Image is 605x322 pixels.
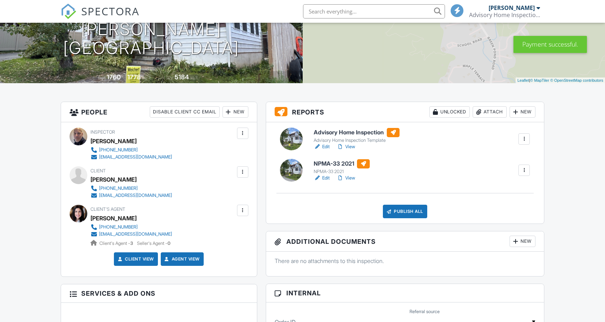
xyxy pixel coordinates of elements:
[81,4,139,18] span: SPECTORA
[314,169,370,175] div: NPMA-33 2021
[222,106,248,118] div: New
[337,175,355,182] a: View
[409,308,440,315] label: Referral source
[90,206,125,212] span: Client's Agent
[90,213,137,224] a: [PERSON_NAME]
[130,241,133,246] strong: 3
[90,224,172,231] a: [PHONE_NUMBER]
[11,1,291,57] h1: [STREET_ADDRESS][PERSON_NAME] [GEOGRAPHIC_DATA]
[473,106,507,118] div: Attach
[98,75,106,80] span: Built
[517,78,529,82] a: Leaflet
[90,174,137,185] div: [PERSON_NAME]
[513,36,587,53] div: Payment successful.
[61,10,139,25] a: SPECTORA
[383,205,427,218] div: Publish All
[90,136,137,146] div: [PERSON_NAME]
[314,143,330,150] a: Edit
[116,256,154,263] a: Client View
[314,128,400,144] a: Advisory Home Inspection Advisory Home Inspection Template
[337,143,355,150] a: View
[314,128,400,137] h6: Advisory Home Inspection
[429,106,470,118] div: Unlocked
[303,4,445,18] input: Search everything...
[61,4,76,19] img: The Best Home Inspection Software - Spectora
[314,175,330,182] a: Edit
[90,146,172,154] a: [PHONE_NUMBER]
[469,11,540,18] div: Advisory Home Inspection LLC
[90,185,172,192] a: [PHONE_NUMBER]
[314,159,370,168] h6: NPMA-33 2021
[90,154,172,161] a: [EMAIL_ADDRESS][DOMAIN_NAME]
[61,102,257,122] h3: People
[314,138,400,143] div: Advisory Home Inspection Template
[266,102,544,122] h3: Reports
[510,106,535,118] div: New
[550,78,603,82] a: © OpenStreetMap contributors
[175,73,189,81] div: 5184
[516,77,605,84] div: |
[275,257,536,265] p: There are no attachments to this inspection.
[99,231,172,237] div: [EMAIL_ADDRESS][DOMAIN_NAME]
[90,231,172,238] a: [EMAIL_ADDRESS][DOMAIN_NAME]
[99,147,138,153] div: [PHONE_NUMBER]
[99,241,134,246] span: Client's Agent -
[150,106,220,118] div: Disable Client CC Email
[99,224,138,230] div: [PHONE_NUMBER]
[127,73,141,81] div: 1778
[137,241,170,246] span: Seller's Agent -
[489,4,535,11] div: [PERSON_NAME]
[90,129,115,135] span: Inspector
[167,241,170,246] strong: 0
[190,75,199,80] span: sq.ft.
[530,78,549,82] a: © MapTiler
[99,186,138,191] div: [PHONE_NUMBER]
[90,192,172,199] a: [EMAIL_ADDRESS][DOMAIN_NAME]
[142,75,152,80] span: sq. ft.
[510,236,535,247] div: New
[99,193,172,198] div: [EMAIL_ADDRESS][DOMAIN_NAME]
[163,256,200,263] a: Agent View
[266,284,544,302] h3: Internal
[107,73,121,81] div: 1760
[90,168,106,173] span: Client
[159,75,174,80] span: Lot Size
[99,154,172,160] div: [EMAIL_ADDRESS][DOMAIN_NAME]
[61,284,257,303] h3: Services & Add ons
[314,159,370,175] a: NPMA-33 2021 NPMA-33 2021
[266,231,544,252] h3: Additional Documents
